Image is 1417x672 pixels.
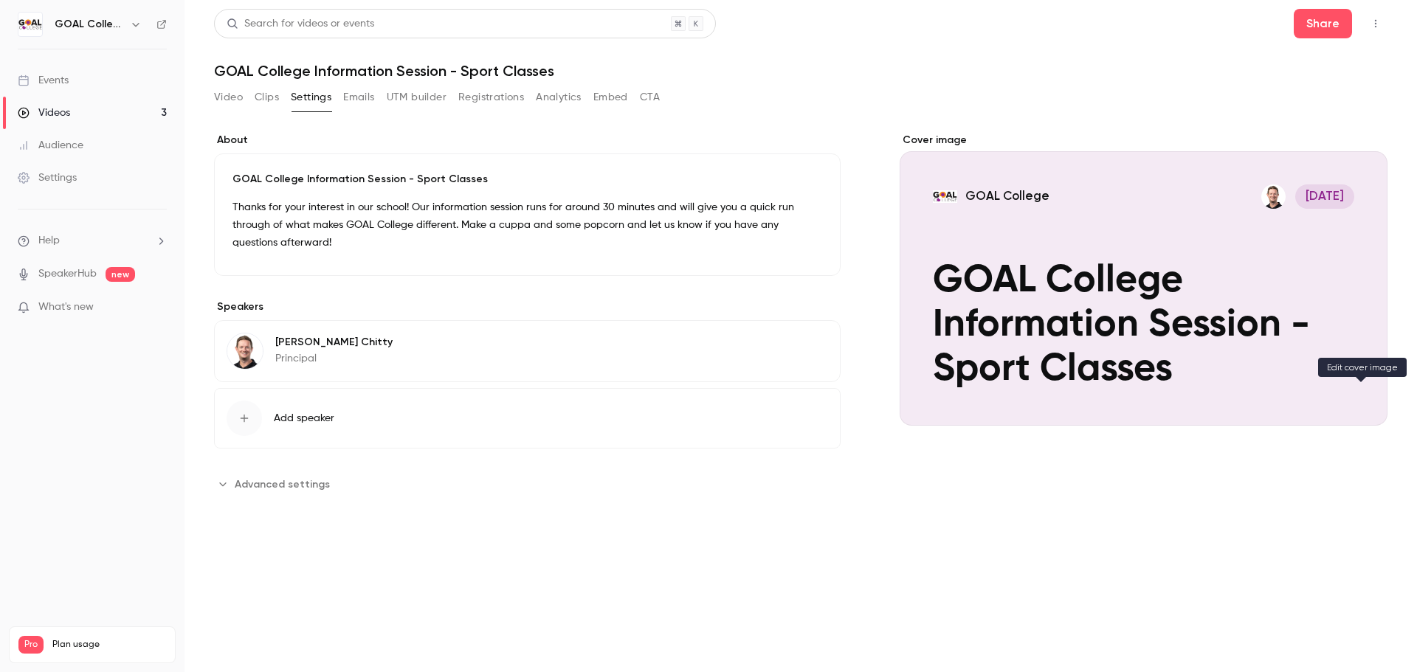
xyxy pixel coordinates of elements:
span: Help [38,233,60,249]
div: Events [18,73,69,88]
button: Embed [593,86,628,109]
button: Settings [291,86,331,109]
li: help-dropdown-opener [18,233,167,249]
img: GOAL College [18,13,42,36]
div: Videos [18,105,70,120]
img: Brad Chitty [227,333,263,369]
span: Add speaker [274,411,334,426]
button: Analytics [536,86,582,109]
section: Advanced settings [214,472,841,496]
button: Share [1294,9,1352,38]
button: Video [214,86,243,109]
button: Emails [343,86,374,109]
div: Settings [18,170,77,185]
p: [PERSON_NAME] Chitty [275,335,393,350]
span: Plan usage [52,639,166,651]
section: Cover image [900,133,1387,426]
span: What's new [38,299,94,315]
div: Search for videos or events [227,16,374,32]
span: Advanced settings [235,477,330,492]
label: Cover image [900,133,1387,148]
h6: GOAL College [55,17,124,32]
button: Add speaker [214,388,841,448]
p: Thanks for your interest in our school! Our information session runs for around 30 minutes and wi... [232,198,822,252]
p: GOAL College Information Session - Sport Classes [232,172,822,187]
iframe: Noticeable Trigger [149,301,167,314]
span: new [106,267,135,282]
button: Clips [255,86,279,109]
div: Brad Chitty[PERSON_NAME] ChittyPrincipal [214,320,841,382]
button: Top Bar Actions [1364,12,1387,35]
button: Advanced settings [214,472,339,496]
button: Registrations [458,86,524,109]
div: Audience [18,138,83,153]
p: Principal [275,351,393,366]
label: About [214,133,841,148]
button: CTA [640,86,660,109]
button: UTM builder [387,86,447,109]
h1: GOAL College Information Session - Sport Classes [214,62,1387,80]
a: SpeakerHub [38,266,97,282]
label: Speakers [214,299,841,314]
span: Pro [18,636,44,654]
